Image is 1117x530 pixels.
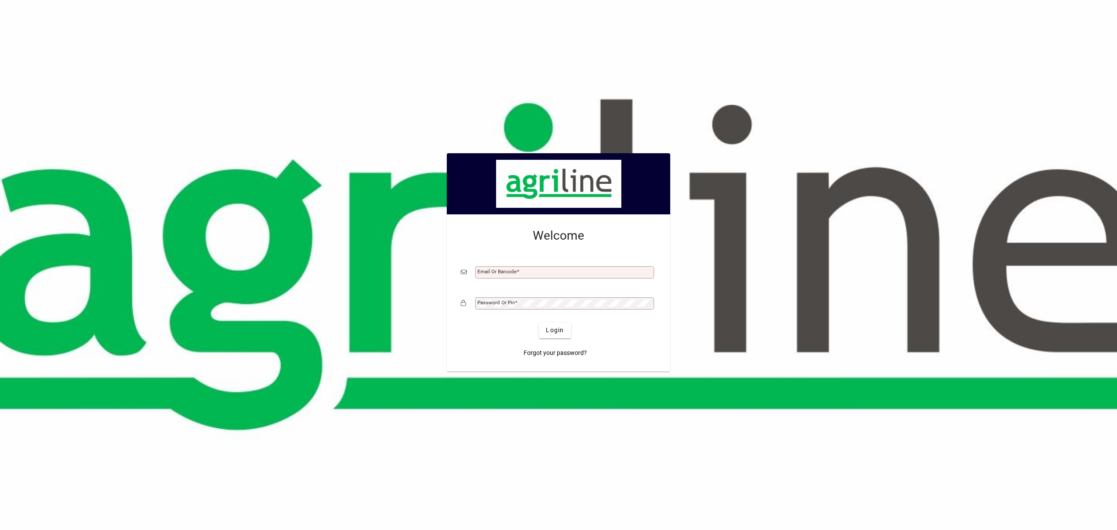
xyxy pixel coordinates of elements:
span: Forgot your password? [524,348,587,358]
mat-label: Password or Pin [477,299,515,306]
span: Login [546,326,564,335]
h2: Welcome [461,228,656,243]
a: Forgot your password? [520,345,590,361]
mat-label: Email or Barcode [477,268,517,275]
button: Login [539,323,571,338]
